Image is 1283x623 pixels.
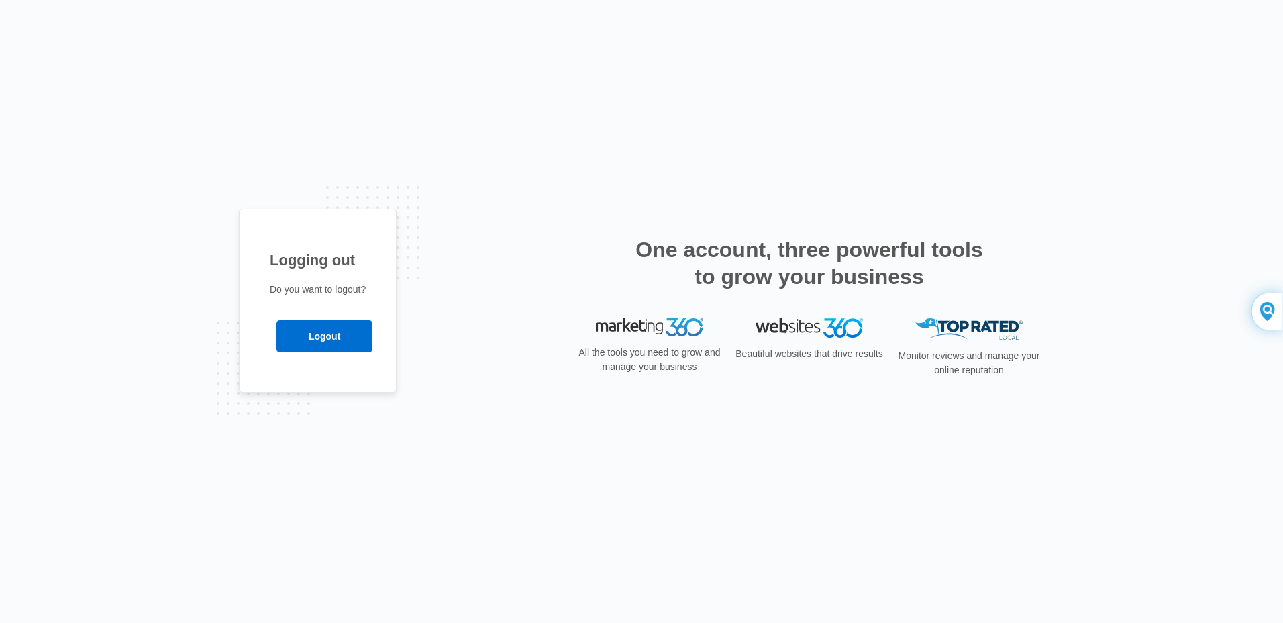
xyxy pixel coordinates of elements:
[270,283,366,297] p: Do you want to logout?
[915,318,1023,340] img: Top Rated Local
[631,236,987,290] h2: One account, three powerful tools to grow your business
[276,320,372,352] input: Logout
[270,249,366,271] h1: Logging out
[756,318,863,338] img: Websites 360
[574,346,725,374] p: All the tools you need to grow and manage your business
[596,318,703,337] img: Marketing 360
[894,349,1044,377] p: Monitor reviews and manage your online reputation
[734,347,884,361] p: Beautiful websites that drive results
